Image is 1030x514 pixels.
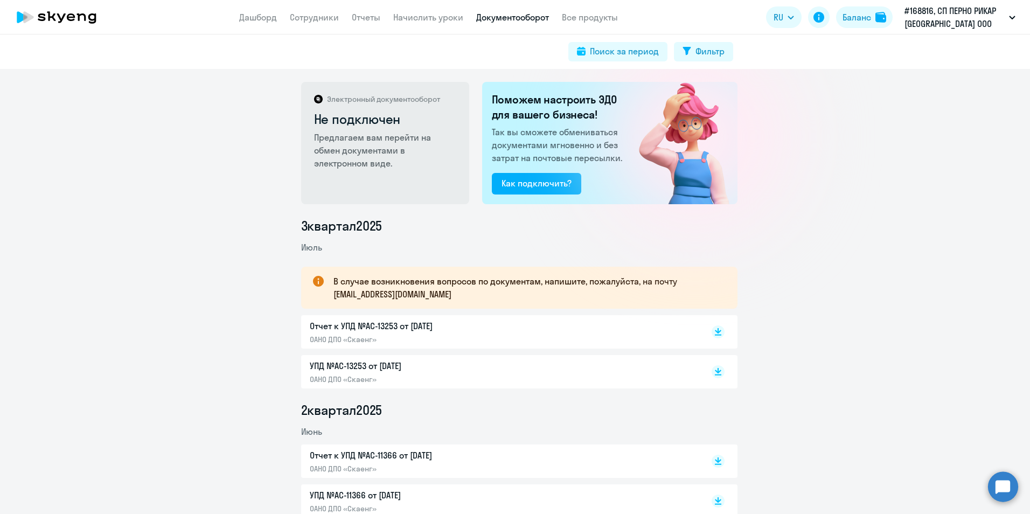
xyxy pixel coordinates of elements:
button: Поиск за период [568,42,667,61]
p: ОАНО ДПО «Скаенг» [310,335,536,344]
button: Балансbalance [836,6,893,28]
div: Как подключить? [502,177,572,190]
span: Июль [301,242,322,253]
button: Фильтр [674,42,733,61]
p: ОАНО ДПО «Скаенг» [310,374,536,384]
li: 2 квартал 2025 [301,401,737,419]
a: УПД №AC-11366 от [DATE]ОАНО ДПО «Скаенг» [310,489,689,513]
h2: Поможем настроить ЭДО для вашего бизнеса! [492,92,625,122]
a: Все продукты [562,12,618,23]
img: balance [875,12,886,23]
a: УПД №AC-13253 от [DATE]ОАНО ДПО «Скаенг» [310,359,689,384]
p: ОАНО ДПО «Скаенг» [310,464,536,474]
a: Отчет к УПД №AC-13253 от [DATE]ОАНО ДПО «Скаенг» [310,319,689,344]
p: #168816, СП ПЕРНО РИКАР [GEOGRAPHIC_DATA] ООО [904,4,1005,30]
p: УПД №AC-13253 от [DATE] [310,359,536,372]
button: RU [766,6,802,28]
a: Начислить уроки [393,12,463,23]
p: ОАНО ДПО «Скаенг» [310,504,536,513]
p: Электронный документооборот [327,94,440,104]
p: Так вы сможете обмениваться документами мгновенно и без затрат на почтовые пересылки. [492,126,625,164]
div: Поиск за период [590,45,659,58]
button: Как подключить? [492,173,581,195]
a: Отчет к УПД №AC-11366 от [DATE]ОАНО ДПО «Скаенг» [310,449,689,474]
div: Фильтр [695,45,725,58]
h2: Не подключен [314,110,458,128]
p: УПД №AC-11366 от [DATE] [310,489,536,502]
a: Документооборот [476,12,549,23]
a: Сотрудники [290,12,339,23]
img: not_connected [616,82,737,204]
div: Баланс [843,11,871,24]
p: В случае возникновения вопросов по документам, напишите, пожалуйста, на почту [EMAIL_ADDRESS][DOM... [333,275,718,301]
p: Отчет к УПД №AC-11366 от [DATE] [310,449,536,462]
span: Июнь [301,426,322,437]
li: 3 квартал 2025 [301,217,737,234]
a: Отчеты [352,12,380,23]
p: Отчет к УПД №AC-13253 от [DATE] [310,319,536,332]
span: RU [774,11,783,24]
a: Дашборд [239,12,277,23]
button: #168816, СП ПЕРНО РИКАР [GEOGRAPHIC_DATA] ООО [899,4,1021,30]
p: Предлагаем вам перейти на обмен документами в электронном виде. [314,131,458,170]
